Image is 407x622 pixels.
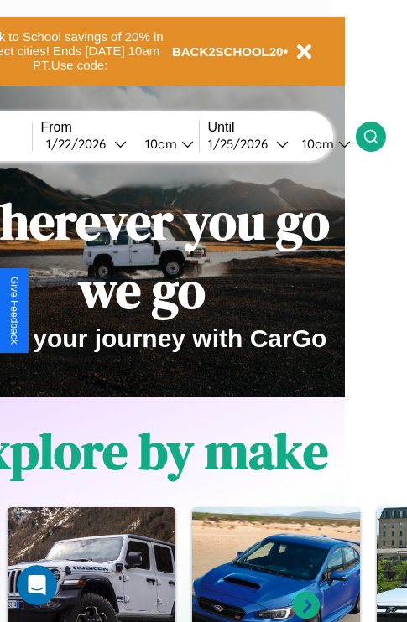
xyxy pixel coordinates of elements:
iframe: Intercom live chat [17,565,57,605]
button: 10am [132,135,199,153]
div: 10am [137,136,181,152]
div: 10am [294,136,338,152]
b: BACK2SCHOOL20 [172,44,284,59]
label: From [41,120,199,135]
div: Give Feedback [8,277,20,345]
div: 1 / 22 / 2026 [46,136,114,152]
div: 1 / 25 / 2026 [208,136,276,152]
button: 10am [289,135,356,153]
button: 1/22/2026 [41,135,132,153]
label: Until [208,120,356,135]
